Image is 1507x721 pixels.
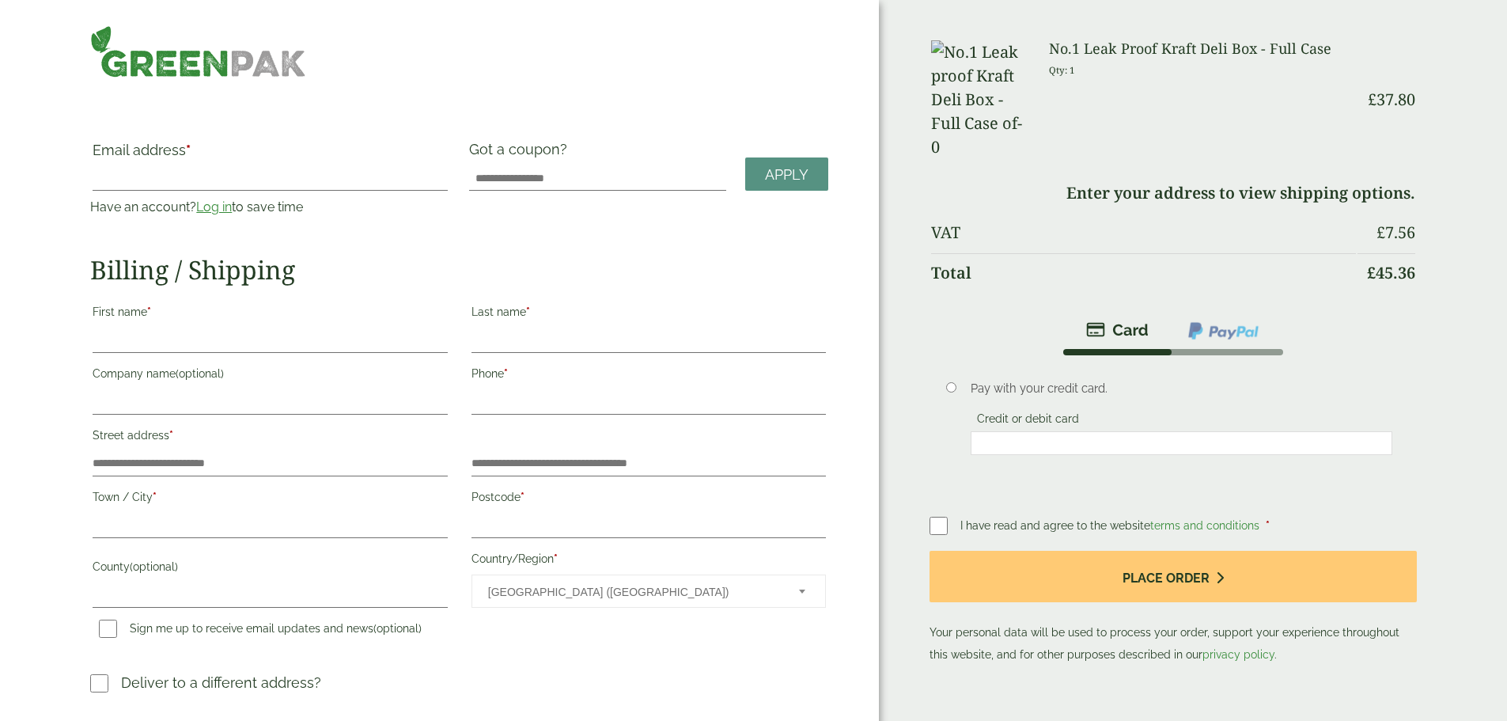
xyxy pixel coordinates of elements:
p: Have an account? to save time [90,198,449,217]
bdi: 7.56 [1376,222,1415,243]
p: Pay with your credit card. [971,380,1392,397]
abbr: required [169,429,173,442]
span: £ [1367,262,1376,283]
span: £ [1376,222,1385,243]
label: County [93,556,447,582]
label: Company name [93,362,447,389]
label: Phone [471,362,826,389]
label: Town / City [93,486,447,513]
span: United Kingdom (UK) [488,575,778,609]
span: Apply [765,166,808,184]
label: Credit or debit card [971,412,1085,430]
a: Apply [745,157,828,192]
abbr: required [554,552,558,565]
a: privacy policy [1202,648,1274,661]
img: ppcp-gateway.png [1187,321,1260,341]
abbr: required [186,142,191,158]
input: Sign me up to receive email updates and news(optional) [99,620,117,638]
p: Deliver to a different address? [121,672,321,693]
label: Got a coupon? [469,141,574,165]
abbr: required [504,367,508,380]
small: Qty: 1 [1049,64,1075,76]
p: Your personal data will be used to process your order, support your experience throughout this we... [930,551,1416,666]
img: No.1 Leak proof Kraft Deli Box -Full Case of-0 [931,40,1030,159]
bdi: 45.36 [1367,262,1415,283]
h3: No.1 Leak Proof Kraft Deli Box - Full Case [1049,40,1355,58]
span: I have read and agree to the website [960,519,1263,532]
abbr: required [1266,519,1270,532]
abbr: required [153,491,157,503]
label: First name [93,301,447,328]
img: stripe.png [1086,321,1149,340]
label: Street address [93,424,447,451]
label: Last name [471,301,826,328]
th: VAT [931,214,1355,252]
a: terms and conditions [1150,519,1259,532]
label: Sign me up to receive email updates and news [93,622,428,639]
a: Log in [196,199,232,214]
h2: Billing / Shipping [90,255,828,285]
bdi: 37.80 [1368,89,1415,110]
label: Country/Region [471,548,826,575]
label: Email address [93,143,447,165]
abbr: required [521,491,524,503]
td: Enter your address to view shipping options. [931,174,1414,212]
th: Total [931,253,1355,292]
label: Postcode [471,486,826,513]
iframe: Secure payment input frame [975,436,1388,450]
button: Place order [930,551,1416,602]
img: GreenPak Supplies [90,25,306,78]
span: Country/Region [471,575,826,608]
span: (optional) [130,560,178,573]
span: (optional) [373,622,422,635]
span: £ [1368,89,1376,110]
abbr: required [147,305,151,318]
abbr: required [526,305,530,318]
span: (optional) [176,367,224,380]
